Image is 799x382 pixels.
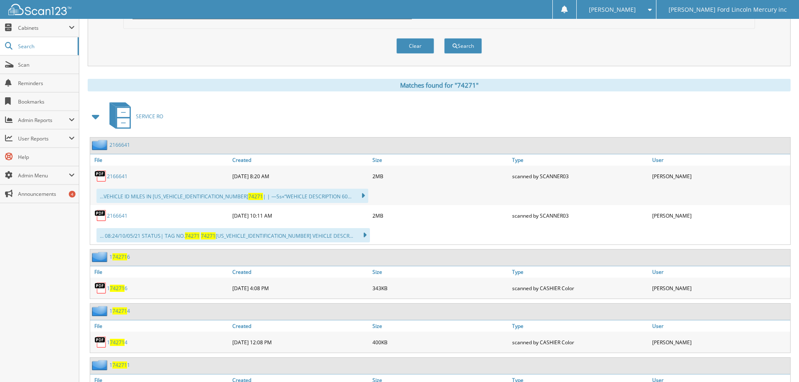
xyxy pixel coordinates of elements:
div: 4 [69,191,75,197]
a: Size [370,320,510,332]
button: Clear [396,38,434,54]
a: File [90,320,230,332]
div: ... 08:24/10/05/21 STATUS| TAG NO. [US_VEHICLE_IDENTIFICATION_NUMBER] VEHICLE DESCR... [96,228,370,242]
a: User [650,320,790,332]
a: Created [230,320,370,332]
img: PDF.png [94,336,107,348]
span: 74271 [248,193,263,200]
div: 400KB [370,334,510,351]
a: File [90,154,230,166]
button: Search [444,38,482,54]
div: 2MB [370,168,510,185]
a: 1742714 [109,307,130,314]
a: User [650,154,790,166]
div: [DATE] 8:20 AM [230,168,370,185]
a: Type [510,266,650,278]
div: scanned by SCANNER03 [510,207,650,224]
a: File [90,266,230,278]
span: Search [18,43,73,50]
span: SERVICE RO [136,113,163,120]
img: PDF.png [94,209,107,222]
img: PDF.png [94,282,107,294]
div: [DATE] 4:08 PM [230,280,370,296]
span: Admin Reports [18,117,69,124]
a: 1742714 [107,339,128,346]
a: Type [510,320,650,332]
span: User Reports [18,135,69,142]
div: [PERSON_NAME] [650,207,790,224]
div: ...VEHICLE ID MILES IN [US_VEHICLE_IDENTIFICATION_NUMBER] | | —Ss«“WEHICLE DESCRIPTION 60... [96,189,368,203]
img: PDF.png [94,170,107,182]
span: [PERSON_NAME] Ford Lincoln Mercury inc [669,7,787,12]
div: [PERSON_NAME] [650,280,790,296]
span: 74271 [112,307,127,314]
div: scanned by CASHIER Color [510,334,650,351]
a: Size [370,154,510,166]
a: 2166641 [107,212,128,219]
a: Size [370,266,510,278]
div: scanned by CASHIER Color [510,280,650,296]
span: Cabinets [18,24,69,31]
div: [PERSON_NAME] [650,168,790,185]
div: [PERSON_NAME] [650,334,790,351]
div: scanned by SCANNER03 [510,168,650,185]
a: 1742711 [109,361,130,369]
a: User [650,266,790,278]
img: folder2.png [92,360,109,370]
span: 74271 [112,253,127,260]
a: 2166641 [107,173,128,180]
a: 2166641 [109,141,130,148]
a: 1742716 [107,285,128,292]
img: folder2.png [92,140,109,150]
a: Created [230,266,370,278]
a: Type [510,154,650,166]
span: Help [18,153,75,161]
a: Created [230,154,370,166]
span: 74271 [185,232,200,239]
span: [PERSON_NAME] [589,7,636,12]
div: [DATE] 12:08 PM [230,334,370,351]
div: 2MB [370,207,510,224]
span: Announcements [18,190,75,197]
span: Admin Menu [18,172,69,179]
div: Matches found for "74271" [88,79,791,91]
span: 74271 [201,232,216,239]
img: folder2.png [92,306,109,316]
span: 74271 [110,285,125,292]
span: Reminders [18,80,75,87]
img: folder2.png [92,252,109,262]
div: 343KB [370,280,510,296]
span: 74271 [110,339,125,346]
span: Scan [18,61,75,68]
span: Bookmarks [18,98,75,105]
div: [DATE] 10:11 AM [230,207,370,224]
img: scan123-logo-white.svg [8,4,71,15]
a: SERVICE RO [104,100,163,133]
span: 74271 [112,361,127,369]
a: 1742716 [109,253,130,260]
